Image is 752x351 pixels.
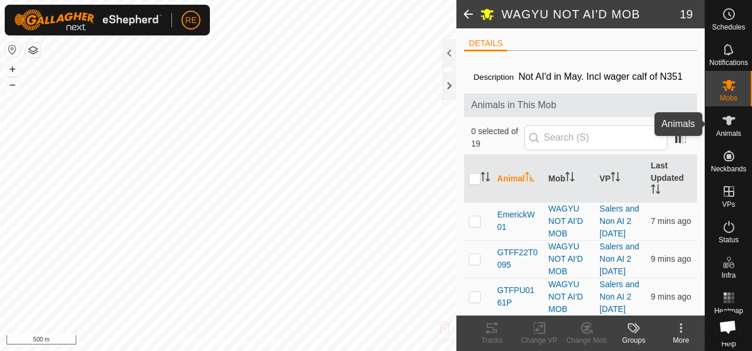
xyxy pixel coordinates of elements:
[712,311,744,343] a: Open chat
[721,340,736,347] span: Help
[716,130,741,137] span: Animals
[492,155,544,203] th: Animal
[185,14,196,27] span: RE
[524,125,667,150] input: Search (S)
[471,125,524,150] span: 0 selected of 19
[599,242,639,276] a: Salers and Non AI 2 [DATE]
[718,236,738,243] span: Status
[544,155,595,203] th: Mob
[514,67,688,86] span: Not AI'd in May. Incl wager calf of N351
[721,272,735,279] span: Infra
[549,278,591,316] div: WAGYU NOT AI'D MOB
[497,246,539,271] span: GTFF22T0095
[501,7,680,21] h2: WAGYU NOT AI'D MOB
[712,24,745,31] span: Schedules
[563,335,610,346] div: Change Mob
[711,165,746,173] span: Neckbands
[651,292,691,301] span: 4 Sept 2025, 4:25 pm
[471,98,690,112] span: Animals in This Mob
[599,204,639,238] a: Salers and Non AI 2 [DATE]
[565,174,575,183] p-sorticon: Activate to sort
[549,203,591,240] div: WAGYU NOT AI'D MOB
[720,95,737,102] span: Mobs
[646,155,698,203] th: Last Updated
[481,174,490,183] p-sorticon: Activate to sort
[516,335,563,346] div: Change VP
[14,9,162,31] img: Gallagher Logo
[181,336,226,346] a: Privacy Policy
[497,284,539,309] span: GTFPU0161P
[240,336,275,346] a: Contact Us
[651,216,691,226] span: 4 Sept 2025, 4:27 pm
[497,209,539,233] span: EmerickW01
[680,5,693,23] span: 19
[651,254,691,264] span: 4 Sept 2025, 4:25 pm
[468,335,516,346] div: Tracks
[599,279,639,314] a: Salers and Non AI 2 [DATE]
[549,240,591,278] div: WAGYU NOT AI'D MOB
[611,174,620,183] p-sorticon: Activate to sort
[5,62,20,76] button: +
[5,43,20,57] button: Reset Map
[657,335,705,346] div: More
[610,335,657,346] div: Groups
[595,155,646,203] th: VP
[651,186,660,196] p-sorticon: Activate to sort
[525,174,534,183] p-sorticon: Activate to sort
[26,43,40,57] button: Map Layers
[5,77,20,92] button: –
[464,37,507,51] li: DETAILS
[714,307,743,314] span: Heatmap
[722,201,735,208] span: VPs
[709,59,748,66] span: Notifications
[474,73,514,82] label: Description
